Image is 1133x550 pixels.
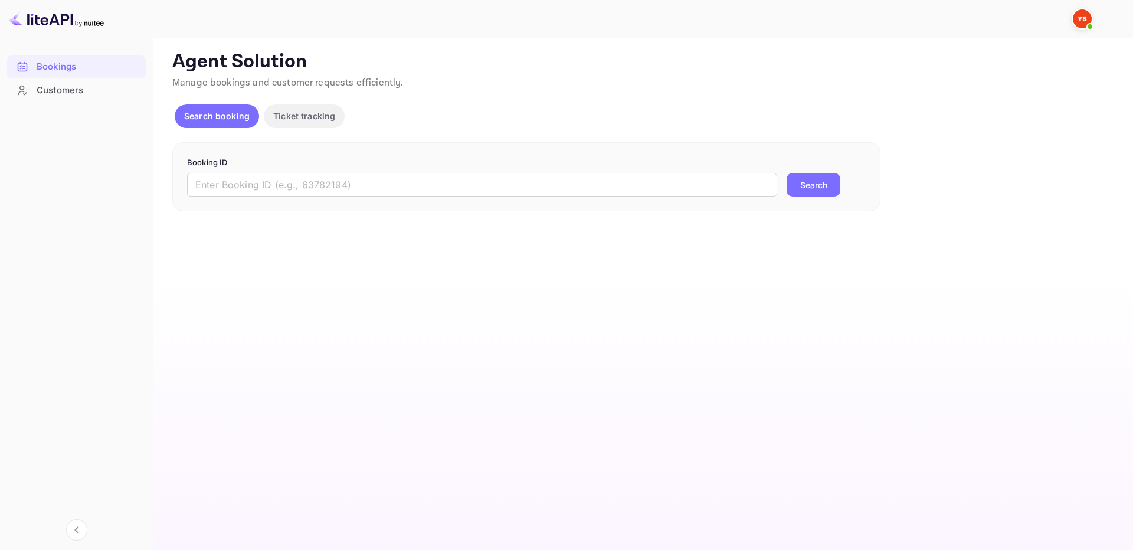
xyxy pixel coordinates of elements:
p: Ticket tracking [273,110,335,122]
div: Bookings [37,60,140,74]
div: Customers [7,79,146,102]
div: Bookings [7,55,146,78]
img: LiteAPI logo [9,9,104,28]
a: Bookings [7,55,146,77]
p: Search booking [184,110,250,122]
input: Enter Booking ID (e.g., 63782194) [187,173,777,197]
img: Yandex Support [1073,9,1092,28]
div: Customers [37,84,140,97]
p: Booking ID [187,157,866,169]
a: Customers [7,79,146,101]
p: Agent Solution [172,50,1112,74]
span: Manage bookings and customer requests efficiently. [172,77,404,89]
button: Search [787,173,840,197]
button: Collapse navigation [66,519,87,541]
